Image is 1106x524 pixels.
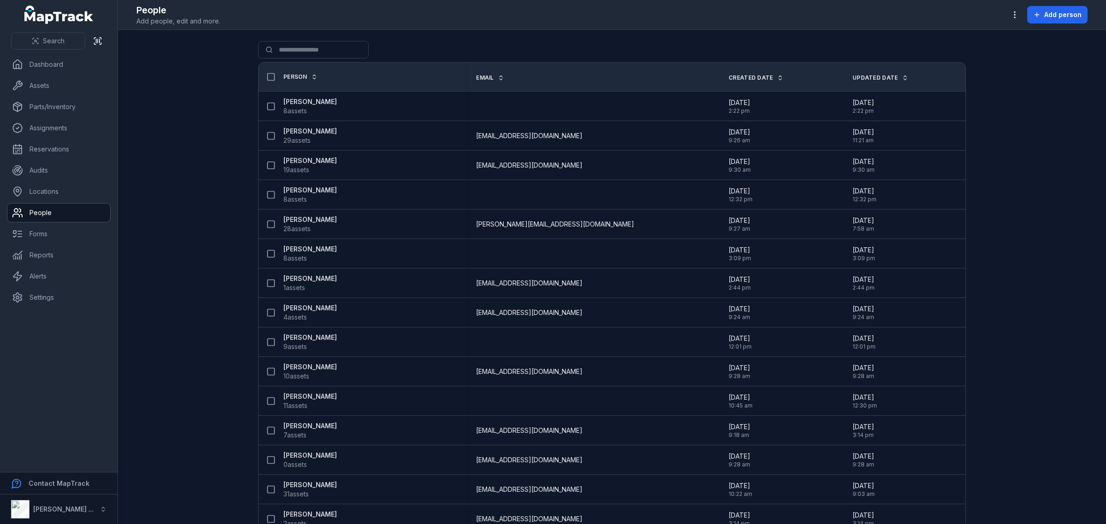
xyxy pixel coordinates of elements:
[729,196,753,203] span: 12:32 pm
[853,245,875,262] time: 8/8/2025, 3:09:04 PM
[283,342,307,351] span: 9 assets
[7,140,110,158] a: Reservations
[476,367,582,376] span: [EMAIL_ADDRESS][DOMAIN_NAME]
[729,186,753,203] time: 6/6/2025, 12:32:38 PM
[853,343,876,350] span: 12:01 pm
[853,314,874,321] span: 9:24 am
[283,215,337,224] strong: [PERSON_NAME]
[729,137,750,144] span: 9:26 am
[7,267,110,285] a: Alerts
[476,279,582,288] span: [EMAIL_ADDRESS][DOMAIN_NAME]
[729,343,752,350] span: 12:01 pm
[853,393,877,402] span: [DATE]
[283,283,305,292] span: 1 assets
[476,426,582,435] span: [EMAIL_ADDRESS][DOMAIN_NAME]
[283,195,307,204] span: 8 assets
[729,422,750,439] time: 3/4/2025, 9:18:30 AM
[7,98,110,116] a: Parts/Inventory
[853,216,874,233] time: 8/1/2025, 7:58:22 AM
[729,490,752,498] span: 10:22 am
[476,308,582,317] span: [EMAIL_ADDRESS][DOMAIN_NAME]
[7,288,110,307] a: Settings
[729,284,751,291] span: 2:44 pm
[853,166,875,174] span: 9:30 am
[1027,6,1088,23] button: Add person
[729,275,751,284] span: [DATE]
[283,97,337,116] a: [PERSON_NAME]8assets
[729,216,750,225] span: [DATE]
[476,485,582,494] span: [EMAIL_ADDRESS][DOMAIN_NAME]
[283,245,337,254] strong: [PERSON_NAME]
[283,313,307,322] span: 4 assets
[729,98,750,107] span: [DATE]
[283,489,309,499] span: 31 assets
[729,225,750,233] span: 9:27 am
[283,254,307,263] span: 8 assets
[283,451,337,469] a: [PERSON_NAME]0assets
[7,76,110,95] a: Assets
[853,157,875,166] span: [DATE]
[283,362,337,372] strong: [PERSON_NAME]
[853,128,874,137] span: [DATE]
[853,393,877,409] time: 3/7/2025, 12:30:03 PM
[729,402,753,409] span: 10:45 am
[729,304,750,321] time: 5/12/2025, 9:24:05 AM
[476,131,582,140] span: [EMAIL_ADDRESS][DOMAIN_NAME]
[853,334,876,343] span: [DATE]
[729,452,750,468] time: 3/4/2025, 9:28:56 AM
[43,36,65,46] span: Search
[729,304,750,314] span: [DATE]
[729,431,750,439] span: 9:18 am
[283,224,311,233] span: 28 assets
[853,225,874,233] span: 7:58 am
[7,204,110,222] a: People
[853,334,876,350] time: 7/10/2025, 12:01:41 PM
[853,255,875,262] span: 3:09 pm
[853,490,875,498] span: 9:03 am
[729,157,751,174] time: 6/4/2025, 9:30:08 AM
[283,106,307,116] span: 8 assets
[853,422,874,439] time: 5/16/2025, 3:14:33 PM
[853,275,875,291] time: 6/13/2025, 2:44:57 PM
[283,451,337,460] strong: [PERSON_NAME]
[7,246,110,264] a: Reports
[729,128,750,144] time: 3/4/2025, 9:26:03 AM
[283,480,337,489] strong: [PERSON_NAME]
[7,182,110,201] a: Locations
[853,461,874,468] span: 9:28 am
[853,511,874,520] span: [DATE]
[729,314,750,321] span: 9:24 am
[283,510,337,519] strong: [PERSON_NAME]
[729,74,773,82] span: Created Date
[283,392,337,401] strong: [PERSON_NAME]
[283,97,337,106] strong: [PERSON_NAME]
[729,98,750,115] time: 8/20/2025, 2:22:10 PM
[476,161,582,170] span: [EMAIL_ADDRESS][DOMAIN_NAME]
[283,156,337,175] a: [PERSON_NAME]19assets
[7,119,110,137] a: Assignments
[853,196,877,203] span: 12:32 pm
[729,245,751,262] time: 8/8/2025, 3:09:04 PM
[853,186,877,203] time: 6/6/2025, 12:32:38 PM
[853,363,874,373] span: [DATE]
[283,73,307,81] span: Person
[283,136,311,145] span: 29 assets
[729,334,752,343] span: [DATE]
[853,304,874,321] time: 5/12/2025, 9:24:05 AM
[853,98,874,115] time: 8/20/2025, 2:22:10 PM
[7,55,110,74] a: Dashboard
[476,514,582,524] span: [EMAIL_ADDRESS][DOMAIN_NAME]
[853,245,875,255] span: [DATE]
[283,401,307,410] span: 11 assets
[24,6,94,24] a: MapTrack
[729,245,751,255] span: [DATE]
[7,161,110,180] a: Audits
[853,137,874,144] span: 11:21 am
[853,431,874,439] span: 3:14 pm
[853,74,898,82] span: Updated Date
[283,372,309,381] span: 10 assets
[29,479,89,487] strong: Contact MapTrack
[853,186,877,196] span: [DATE]
[853,402,877,409] span: 12:30 pm
[283,303,337,322] a: [PERSON_NAME]4assets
